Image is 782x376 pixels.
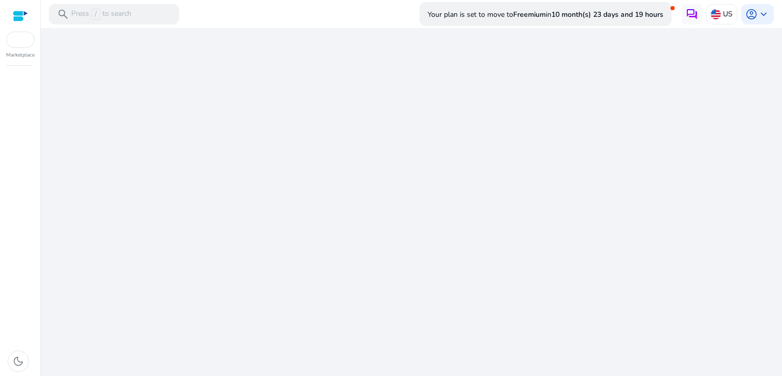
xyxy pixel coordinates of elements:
[723,5,733,23] p: US
[6,51,35,59] p: Marketplace
[758,8,770,20] span: keyboard_arrow_down
[513,10,546,19] b: Freemium
[12,355,24,367] span: dark_mode
[711,9,721,19] img: us.svg
[551,10,663,19] b: 10 month(s) 23 days and 19 hours
[91,9,100,20] span: /
[71,9,131,20] p: Press to search
[428,6,663,23] p: Your plan is set to move to in
[57,8,69,20] span: search
[745,8,758,20] span: account_circle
